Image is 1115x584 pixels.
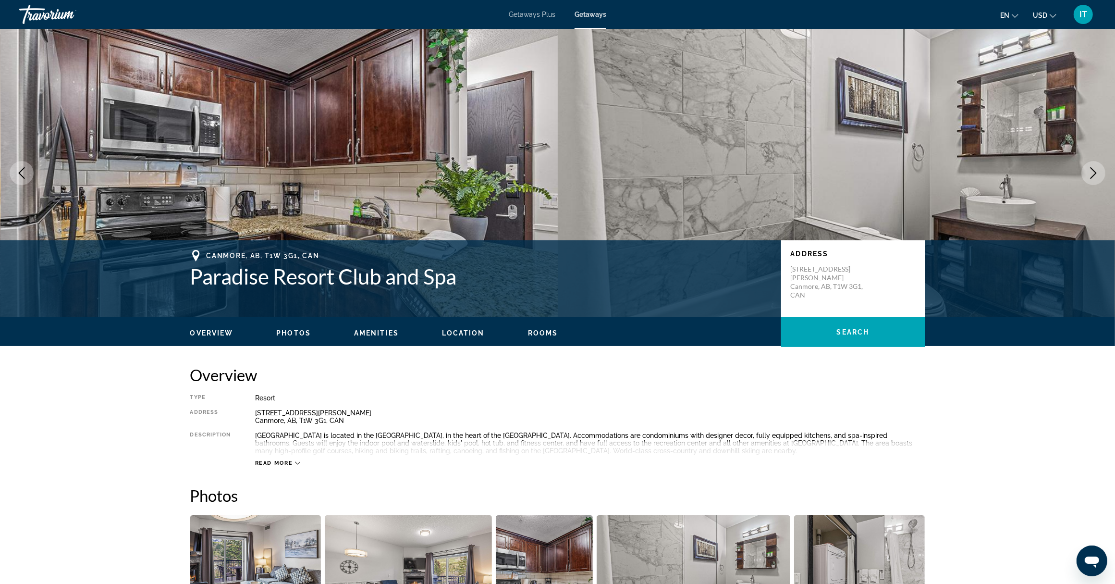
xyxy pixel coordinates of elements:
a: Getaways [575,11,606,18]
div: Resort [255,394,925,402]
button: Change currency [1033,8,1056,22]
div: Description [190,432,231,455]
p: [STREET_ADDRESS][PERSON_NAME] Canmore, AB, T1W 3G1, CAN [791,265,868,299]
button: Rooms [528,329,558,337]
h2: Photos [190,486,925,505]
button: Next image [1081,161,1105,185]
span: Search [837,328,870,336]
button: Overview [190,329,233,337]
span: Read more [255,460,293,466]
h1: Paradise Resort Club and Spa [190,264,772,289]
a: Travorium [19,2,115,27]
div: [STREET_ADDRESS][PERSON_NAME] Canmore, AB, T1W 3G1, CAN [255,409,925,424]
button: Photos [276,329,311,337]
span: USD [1033,12,1047,19]
div: [GEOGRAPHIC_DATA] is located in the [GEOGRAPHIC_DATA], in the heart of the [GEOGRAPHIC_DATA]. Acc... [255,432,925,455]
span: IT [1079,10,1087,19]
div: Type [190,394,231,402]
iframe: Button to launch messaging window [1077,546,1107,576]
button: Search [781,317,925,347]
button: Read more [255,460,301,467]
h2: Overview [190,365,925,385]
button: User Menu [1071,4,1096,25]
div: Address [190,409,231,424]
span: Canmore, AB, T1W 3G1, CAN [207,252,319,260]
button: Location [442,329,485,337]
button: Amenities [354,329,399,337]
button: Previous image [10,161,34,185]
button: Change language [1000,8,1018,22]
a: Getaways Plus [509,11,555,18]
span: en [1000,12,1009,19]
p: Address [791,250,916,258]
